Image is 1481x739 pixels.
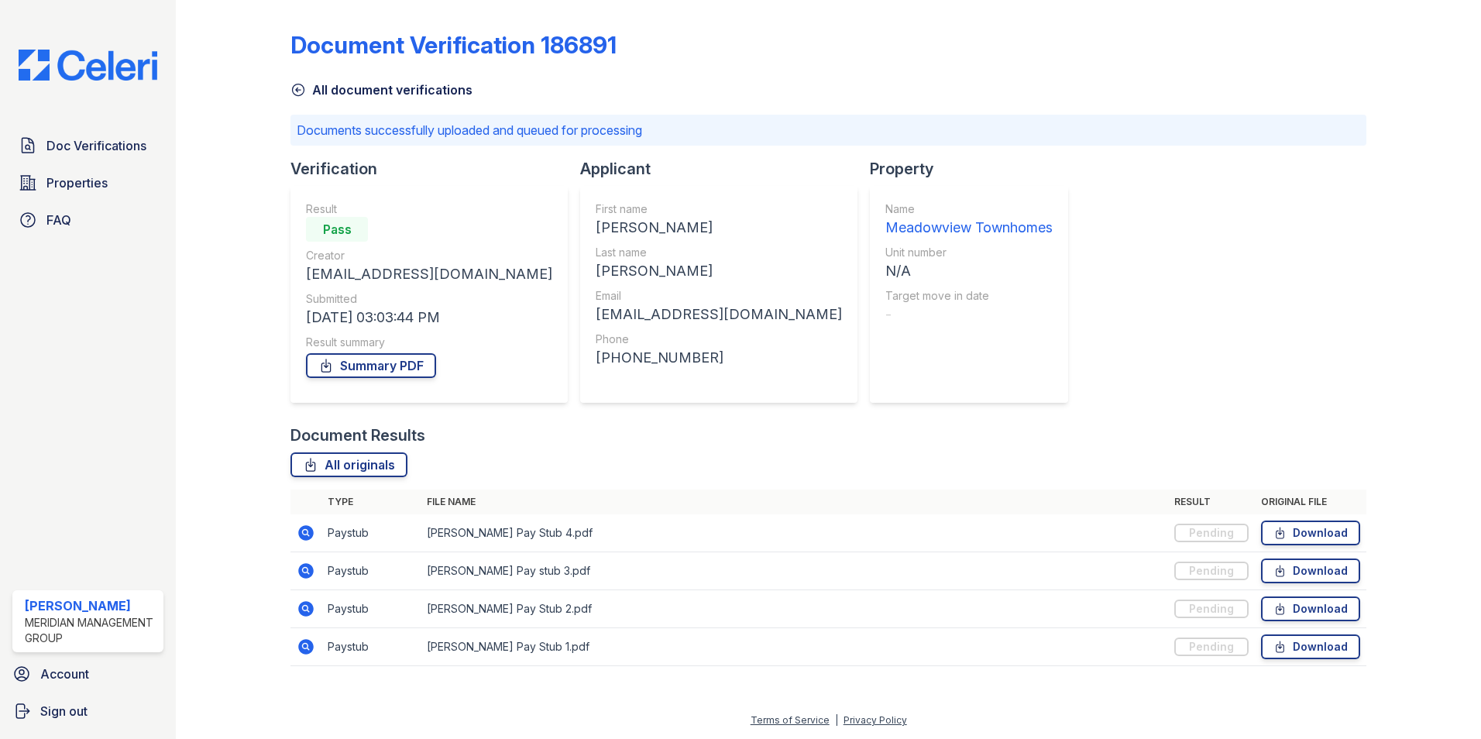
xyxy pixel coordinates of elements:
[751,714,830,726] a: Terms of Service
[1261,634,1360,659] a: Download
[290,158,580,180] div: Verification
[421,514,1168,552] td: [PERSON_NAME] Pay Stub 4.pdf
[596,245,842,260] div: Last name
[12,130,163,161] a: Doc Verifications
[290,31,617,59] div: Document Verification 186891
[306,263,552,285] div: [EMAIL_ADDRESS][DOMAIN_NAME]
[321,514,421,552] td: Paystub
[290,452,407,477] a: All originals
[297,121,1360,139] p: Documents successfully uploaded and queued for processing
[1174,638,1249,656] div: Pending
[870,158,1081,180] div: Property
[885,201,1053,239] a: Name Meadowview Townhomes
[290,81,472,99] a: All document verifications
[6,696,170,727] a: Sign out
[596,260,842,282] div: [PERSON_NAME]
[290,424,425,446] div: Document Results
[885,201,1053,217] div: Name
[421,552,1168,590] td: [PERSON_NAME] Pay stub 3.pdf
[1174,524,1249,542] div: Pending
[1261,521,1360,545] a: Download
[321,628,421,666] td: Paystub
[421,628,1168,666] td: [PERSON_NAME] Pay Stub 1.pdf
[12,205,163,235] a: FAQ
[321,552,421,590] td: Paystub
[596,304,842,325] div: [EMAIL_ADDRESS][DOMAIN_NAME]
[1261,596,1360,621] a: Download
[306,291,552,307] div: Submitted
[844,714,907,726] a: Privacy Policy
[25,596,157,615] div: [PERSON_NAME]
[6,658,170,689] a: Account
[46,174,108,192] span: Properties
[40,665,89,683] span: Account
[46,136,146,155] span: Doc Verifications
[596,217,842,239] div: [PERSON_NAME]
[6,50,170,81] img: CE_Logo_Blue-a8612792a0a2168367f1c8372b55b34899dd931a85d93a1a3d3e32e68fde9ad4.png
[885,288,1053,304] div: Target move in date
[1174,562,1249,580] div: Pending
[885,245,1053,260] div: Unit number
[596,347,842,369] div: [PHONE_NUMBER]
[885,260,1053,282] div: N/A
[1261,559,1360,583] a: Download
[46,211,71,229] span: FAQ
[1174,600,1249,618] div: Pending
[306,307,552,328] div: [DATE] 03:03:44 PM
[885,217,1053,239] div: Meadowview Townhomes
[12,167,163,198] a: Properties
[306,335,552,350] div: Result summary
[1168,490,1255,514] th: Result
[885,304,1053,325] div: -
[306,201,552,217] div: Result
[596,288,842,304] div: Email
[421,590,1168,628] td: [PERSON_NAME] Pay Stub 2.pdf
[306,248,552,263] div: Creator
[321,490,421,514] th: Type
[580,158,870,180] div: Applicant
[25,615,157,646] div: Meridian Management Group
[596,332,842,347] div: Phone
[306,217,368,242] div: Pass
[835,714,838,726] div: |
[321,590,421,628] td: Paystub
[596,201,842,217] div: First name
[306,353,436,378] a: Summary PDF
[40,702,88,720] span: Sign out
[1255,490,1366,514] th: Original file
[421,490,1168,514] th: File name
